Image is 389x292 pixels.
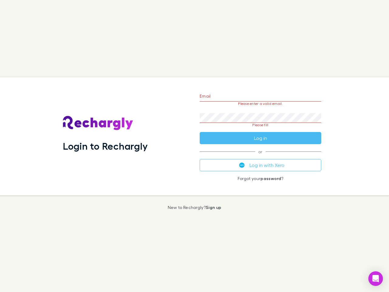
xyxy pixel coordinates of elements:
img: Rechargly's Logo [63,116,133,130]
img: Xero's logo [239,162,245,168]
a: Sign up [206,205,221,210]
a: password [260,176,281,181]
button: Log in with Xero [200,159,321,171]
div: Open Intercom Messenger [368,271,383,286]
p: Please enter a valid email. [200,102,321,106]
span: or [200,151,321,152]
h1: Login to Rechargly [63,140,148,152]
p: New to Rechargly? [168,205,222,210]
p: Forgot your ? [200,176,321,181]
button: Log in [200,132,321,144]
p: Please fill [200,123,321,127]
